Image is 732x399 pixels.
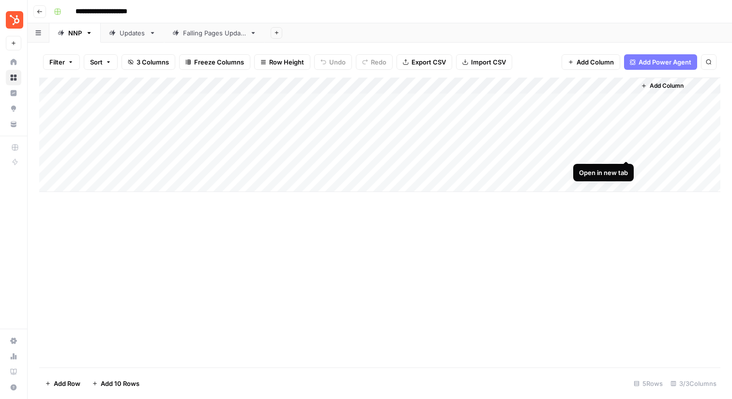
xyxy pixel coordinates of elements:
button: Add Row [39,376,86,391]
span: Row Height [269,57,304,67]
span: Export CSV [412,57,446,67]
button: Add Column [637,80,687,92]
a: Learning Hub [6,364,21,380]
a: Browse [6,70,21,85]
div: Open in new tab [579,168,628,177]
button: Row Height [254,54,310,70]
button: Undo [314,54,352,70]
a: NNP [49,23,101,43]
button: Workspace: Blog Content Action Plan [6,8,21,32]
a: Updates [101,23,164,43]
button: 3 Columns [122,54,175,70]
img: Blog Content Action Plan Logo [6,11,23,29]
div: Falling Pages Update [183,28,246,38]
button: Add Power Agent [624,54,697,70]
button: Add 10 Rows [86,376,145,391]
span: Redo [371,57,386,67]
span: Add Column [650,81,684,90]
span: Add Row [54,379,80,388]
a: Settings [6,333,21,349]
span: Undo [329,57,346,67]
button: Add Column [562,54,620,70]
a: Insights [6,85,21,101]
button: Sort [84,54,118,70]
span: Filter [49,57,65,67]
span: Sort [90,57,103,67]
button: Freeze Columns [179,54,250,70]
div: Updates [120,28,145,38]
div: 3/3 Columns [667,376,720,391]
span: Add Power Agent [639,57,691,67]
span: Add Column [577,57,614,67]
a: Opportunities [6,101,21,116]
span: Add 10 Rows [101,379,139,388]
div: NNP [68,28,82,38]
button: Help + Support [6,380,21,395]
a: Falling Pages Update [164,23,265,43]
button: Filter [43,54,80,70]
span: 3 Columns [137,57,169,67]
div: 5 Rows [630,376,667,391]
span: Import CSV [471,57,506,67]
a: Usage [6,349,21,364]
button: Import CSV [456,54,512,70]
button: Redo [356,54,393,70]
a: Home [6,54,21,70]
button: Export CSV [396,54,452,70]
span: Freeze Columns [194,57,244,67]
a: Your Data [6,116,21,132]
